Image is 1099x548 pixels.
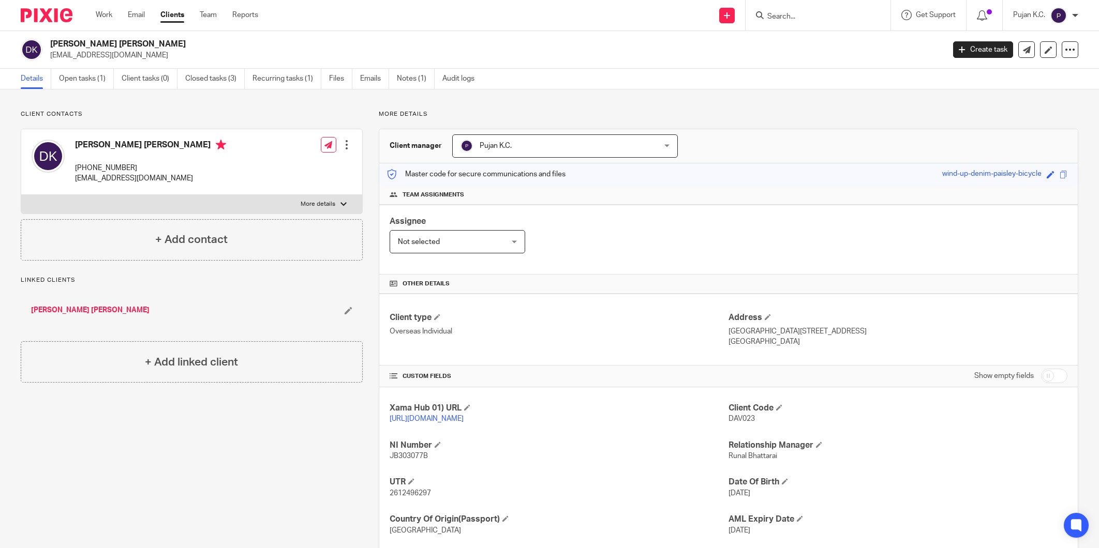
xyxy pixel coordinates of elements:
[301,200,335,208] p: More details
[75,173,226,184] p: [EMAIL_ADDRESS][DOMAIN_NAME]
[403,191,464,199] span: Team assignments
[953,41,1013,58] a: Create task
[360,69,389,89] a: Emails
[216,140,226,150] i: Primary
[390,527,461,534] span: [GEOGRAPHIC_DATA]
[21,110,363,118] p: Client contacts
[390,415,464,422] a: [URL][DOMAIN_NAME]
[390,477,729,488] h4: UTR
[390,141,442,151] h3: Client manager
[461,140,473,152] img: svg%3E
[1013,10,1045,20] p: Pujan K.C.
[155,232,228,248] h4: + Add contact
[145,354,238,370] h4: + Add linked client
[729,403,1067,414] h4: Client Code
[974,371,1034,381] label: Show empty fields
[31,305,150,315] a: [PERSON_NAME] [PERSON_NAME]
[390,452,428,460] span: JB303077B
[403,280,450,288] span: Other details
[32,140,65,173] img: svg%3E
[329,69,352,89] a: Files
[387,169,566,179] p: Master code for secure communications and files
[128,10,145,20] a: Email
[942,169,1042,180] div: wind-up-denim-paisley-bicycle
[390,326,729,337] p: Overseas Individual
[729,452,777,460] span: Runal Bhattarai
[729,312,1067,323] h4: Address
[160,10,184,20] a: Clients
[21,39,42,60] img: svg%3E
[480,142,512,149] span: Pujan K.C.
[390,490,431,497] span: 2612496297
[729,477,1067,488] h4: Date Of Birth
[253,69,321,89] a: Recurring tasks (1)
[59,69,114,89] a: Open tasks (1)
[729,337,1067,347] p: [GEOGRAPHIC_DATA]
[232,10,258,20] a: Reports
[185,69,245,89] a: Closed tasks (3)
[390,372,729,380] h4: CUSTOM FIELDS
[96,10,112,20] a: Work
[50,39,760,50] h2: [PERSON_NAME] [PERSON_NAME]
[379,110,1078,118] p: More details
[122,69,177,89] a: Client tasks (0)
[398,238,440,246] span: Not selected
[729,490,750,497] span: [DATE]
[729,440,1067,451] h4: Relationship Manager
[390,312,729,323] h4: Client type
[390,514,729,525] h4: Country Of Origin(Passport)
[442,69,482,89] a: Audit logs
[729,415,755,422] span: DAV023
[916,11,956,19] span: Get Support
[21,69,51,89] a: Details
[397,69,435,89] a: Notes (1)
[50,50,938,60] p: [EMAIL_ADDRESS][DOMAIN_NAME]
[390,440,729,451] h4: NI Number
[1050,7,1067,24] img: svg%3E
[390,403,729,414] h4: Xama Hub 01) URL
[21,8,72,22] img: Pixie
[390,217,426,225] span: Assignee
[21,276,363,284] p: Linked clients
[200,10,217,20] a: Team
[766,12,859,22] input: Search
[75,140,226,153] h4: [PERSON_NAME] [PERSON_NAME]
[729,514,1067,525] h4: AML Expiry Date
[75,163,226,173] p: [PHONE_NUMBER]
[729,326,1067,337] p: [GEOGRAPHIC_DATA][STREET_ADDRESS]
[729,527,750,534] span: [DATE]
